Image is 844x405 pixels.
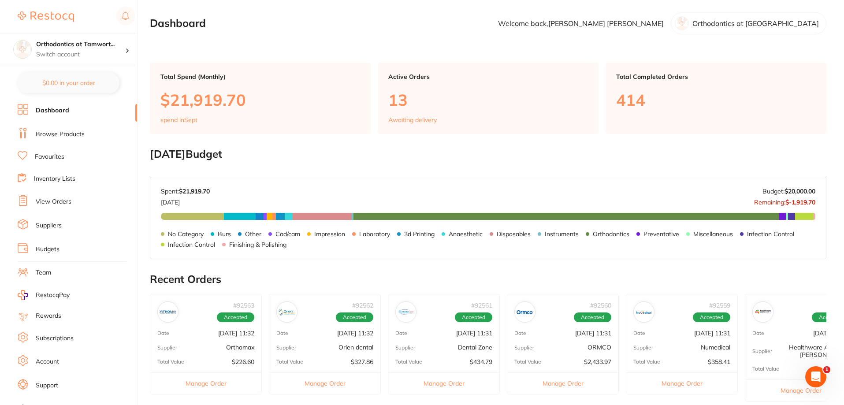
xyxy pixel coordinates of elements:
[226,344,254,351] p: Orthomax
[752,330,764,336] p: Date
[754,195,815,206] p: Remaining:
[395,345,415,351] p: Supplier
[276,359,303,365] p: Total Value
[157,330,169,336] p: Date
[338,344,373,351] p: Orien dental
[36,221,62,230] a: Suppliers
[388,91,588,109] p: 13
[150,148,826,160] h2: [DATE] Budget
[14,41,31,58] img: Orthodontics at Tamworth
[36,312,61,320] a: Rewards
[36,106,69,115] a: Dashboard
[168,230,204,238] p: No Category
[18,290,70,300] a: RestocqPay
[514,345,534,351] p: Supplier
[458,344,492,351] p: Dental Zone
[378,63,599,134] a: Active Orders13Awaiting delivery
[545,230,579,238] p: Instruments
[636,304,652,320] img: Numedical
[36,381,58,390] a: Support
[823,366,830,373] span: 1
[388,116,437,123] p: Awaiting delivery
[160,116,197,123] p: spend in Sept
[616,73,816,80] p: Total Completed Orders
[36,130,85,139] a: Browse Products
[498,19,664,27] p: Welcome back, [PERSON_NAME] [PERSON_NAME]
[36,40,125,49] h4: Orthodontics at Tamworth
[709,302,730,309] p: # 92559
[507,372,618,394] button: Manage Order
[398,304,414,320] img: Dental Zone
[36,50,125,59] p: Switch account
[693,230,733,238] p: Miscellaneous
[456,330,492,337] p: [DATE] 11:31
[36,268,51,277] a: Team
[471,302,492,309] p: # 92561
[587,344,611,351] p: ORMCO
[388,73,588,80] p: Active Orders
[626,372,737,394] button: Manage Order
[616,91,816,109] p: 414
[150,17,206,30] h2: Dashboard
[404,230,435,238] p: 3d Printing
[161,188,210,195] p: Spent:
[18,72,119,93] button: $0.00 in your order
[574,312,611,322] span: Accepted
[693,312,730,322] span: Accepted
[36,357,59,366] a: Account
[34,175,75,183] a: Inventory Lists
[314,230,345,238] p: Impression
[359,230,390,238] p: Laboratory
[633,330,645,336] p: Date
[36,334,74,343] a: Subscriptions
[352,302,373,309] p: # 92562
[160,304,176,320] img: Orthomax
[18,11,74,22] img: Restocq Logo
[36,197,71,206] a: View Orders
[514,330,526,336] p: Date
[229,241,286,248] p: Finishing & Polishing
[593,230,629,238] p: Orthodontics
[785,187,815,195] strong: $20,000.00
[701,344,730,351] p: Numedical
[747,230,794,238] p: Infection Control
[168,241,215,248] p: Infection Control
[160,73,360,80] p: Total Spend (Monthly)
[694,330,730,337] p: [DATE] 11:31
[150,273,826,286] h2: Recent Orders
[160,91,360,109] p: $21,919.70
[633,359,660,365] p: Total Value
[692,19,819,27] p: Orthodontics at [GEOGRAPHIC_DATA]
[269,372,380,394] button: Manage Order
[514,359,541,365] p: Total Value
[233,302,254,309] p: # 92563
[279,304,295,320] img: Orien dental
[179,187,210,195] strong: $21,919.70
[157,359,184,365] p: Total Value
[785,198,815,206] strong: $-1,919.70
[245,230,261,238] p: Other
[337,330,373,337] p: [DATE] 11:32
[18,7,74,27] a: Restocq Logo
[18,290,28,300] img: RestocqPay
[755,304,771,320] img: Healthware Australia Ridley
[218,330,254,337] p: [DATE] 11:32
[805,366,826,387] iframe: Intercom live chat
[752,348,772,354] p: Supplier
[517,304,533,320] img: ORMCO
[275,230,300,238] p: Cad/cam
[584,358,611,365] p: $2,433.97
[157,345,177,351] p: Supplier
[449,230,483,238] p: Anaesthetic
[217,312,254,322] span: Accepted
[161,195,210,206] p: [DATE]
[276,330,288,336] p: Date
[351,358,373,365] p: $327.86
[35,152,64,161] a: Favourites
[497,230,531,238] p: Disposables
[36,245,59,254] a: Budgets
[276,345,296,351] p: Supplier
[752,366,779,372] p: Total Value
[232,358,254,365] p: $226.60
[218,230,231,238] p: Burs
